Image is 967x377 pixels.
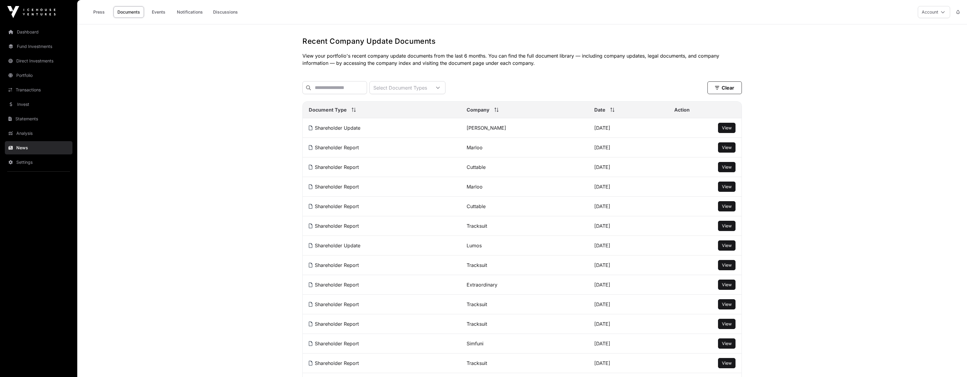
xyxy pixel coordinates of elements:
[722,184,732,189] span: View
[718,162,736,172] button: View
[467,301,487,307] a: Tracksuit
[594,106,605,113] span: Date
[5,83,72,97] a: Transactions
[722,223,732,229] a: View
[309,144,359,150] a: Shareholder Report
[722,223,732,228] span: View
[718,142,736,153] button: View
[5,127,72,140] a: Analysis
[588,197,668,216] td: [DATE]
[588,118,668,138] td: [DATE]
[309,203,359,209] a: Shareholder Report
[467,262,487,268] a: Tracksuit
[309,321,359,327] a: Shareholder Report
[467,223,487,229] a: Tracksuit
[718,182,736,192] button: View
[309,242,360,249] a: Shareholder Update
[467,282,497,288] a: Extraordinary
[722,282,732,288] a: View
[467,184,483,190] a: Marloo
[722,360,732,366] span: View
[918,6,950,18] button: Account
[588,236,668,255] td: [DATE]
[722,262,732,268] a: View
[722,204,732,209] span: View
[588,255,668,275] td: [DATE]
[718,358,736,368] button: View
[722,203,732,209] a: View
[722,125,732,131] a: View
[309,262,359,268] a: Shareholder Report
[718,338,736,349] button: View
[588,334,668,353] td: [DATE]
[718,299,736,309] button: View
[173,6,207,18] a: Notifications
[718,280,736,290] button: View
[722,341,732,347] a: View
[588,314,668,334] td: [DATE]
[718,319,736,329] button: View
[309,301,359,307] a: Shareholder Report
[588,177,668,197] td: [DATE]
[718,260,736,270] button: View
[722,125,732,130] span: View
[722,184,732,190] a: View
[588,275,668,295] td: [DATE]
[113,6,144,18] a: Documents
[937,348,967,377] div: Chat Widget
[722,321,732,327] a: View
[722,262,732,268] span: View
[309,360,359,366] a: Shareholder Report
[467,106,490,113] span: Company
[5,54,72,68] a: Direct Investments
[146,6,171,18] a: Events
[722,282,732,287] span: View
[5,156,72,169] a: Settings
[467,164,486,170] a: Cuttable
[722,242,732,249] a: View
[5,141,72,154] a: News
[718,123,736,133] button: View
[309,106,347,113] span: Document Type
[467,125,506,131] a: [PERSON_NAME]
[5,69,72,82] a: Portfolio
[718,240,736,251] button: View
[5,98,72,111] a: Invest
[722,341,732,346] span: View
[370,81,431,94] div: Select Document Types
[722,301,732,307] a: View
[209,6,242,18] a: Discussions
[5,112,72,125] a: Statements
[722,164,732,170] a: View
[588,216,668,236] td: [DATE]
[309,125,360,131] a: Shareholder Update
[674,106,690,113] span: Action
[467,242,482,249] a: Lumos
[718,201,736,211] button: View
[302,36,742,46] h1: Recent Company Update Documents
[309,184,359,190] a: Shareholder Report
[722,302,732,307] span: View
[467,144,483,150] a: Marloo
[309,223,359,229] a: Shareholder Report
[467,203,486,209] a: Cuttable
[722,243,732,248] span: View
[588,138,668,157] td: [DATE]
[302,52,742,67] p: View your portfolio's recent company update documents from the last 6 months. You can find the fu...
[718,221,736,231] button: View
[309,341,359,347] a: Shareholder Report
[467,341,483,347] a: Simfuni
[309,164,359,170] a: Shareholder Report
[707,81,742,94] button: Clear
[5,40,72,53] a: Fund Investments
[588,157,668,177] td: [DATE]
[87,6,111,18] a: Press
[722,145,732,150] span: View
[588,295,668,314] td: [DATE]
[588,353,668,373] td: [DATE]
[722,144,732,150] a: View
[309,282,359,288] a: Shareholder Report
[467,360,487,366] a: Tracksuit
